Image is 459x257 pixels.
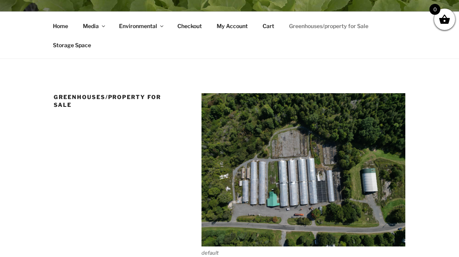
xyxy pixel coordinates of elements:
span: 0 [429,4,440,15]
a: Home [46,16,75,35]
nav: Top Menu [46,16,413,55]
a: Environmental [112,16,169,35]
h1: Greenhouses/property for Sale [54,93,180,108]
a: Checkout [170,16,208,35]
a: My Account [210,16,254,35]
figcaption: default [201,249,405,257]
a: Greenhouses/property for Sale [282,16,375,35]
a: Storage Space [46,35,98,55]
a: Media [76,16,111,35]
a: Cart [256,16,281,35]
